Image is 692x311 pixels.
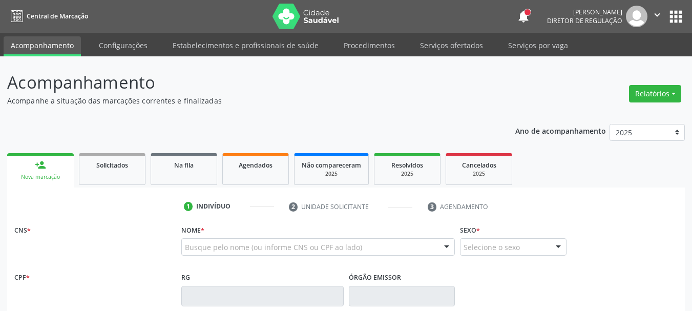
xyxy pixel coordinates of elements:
span: Selecione o sexo [464,242,520,253]
span: Agendados [239,161,272,170]
div: 2025 [302,170,361,178]
label: CNS [14,222,31,238]
label: Órgão emissor [349,270,401,286]
div: Indivíduo [196,202,230,211]
img: img [626,6,647,27]
span: Resolvidos [391,161,423,170]
p: Acompanhe a situação das marcações correntes e finalizadas [7,95,481,106]
span: Não compareceram [302,161,361,170]
label: RG [181,270,190,286]
a: Acompanhamento [4,36,81,56]
div: person_add [35,159,46,171]
span: Central de Marcação [27,12,88,20]
button: Relatórios [629,85,681,102]
a: Procedimentos [337,36,402,54]
button: notifications [516,9,531,24]
span: Solicitados [96,161,128,170]
a: Serviços por vaga [501,36,575,54]
div: 1 [184,202,193,211]
div: [PERSON_NAME] [547,8,622,16]
a: Central de Marcação [7,8,88,25]
label: Sexo [460,222,480,238]
span: Diretor de regulação [547,16,622,25]
span: Na fila [174,161,194,170]
p: Ano de acompanhamento [515,124,606,137]
i:  [652,9,663,20]
div: 2025 [382,170,433,178]
label: Nome [181,222,204,238]
div: Nova marcação [14,173,67,181]
span: Cancelados [462,161,496,170]
p: Acompanhamento [7,70,481,95]
a: Estabelecimentos e profissionais de saúde [165,36,326,54]
button:  [647,6,667,27]
a: Serviços ofertados [413,36,490,54]
div: 2025 [453,170,505,178]
button: apps [667,8,685,26]
a: Configurações [92,36,155,54]
span: Busque pelo nome (ou informe CNS ou CPF ao lado) [185,242,362,253]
